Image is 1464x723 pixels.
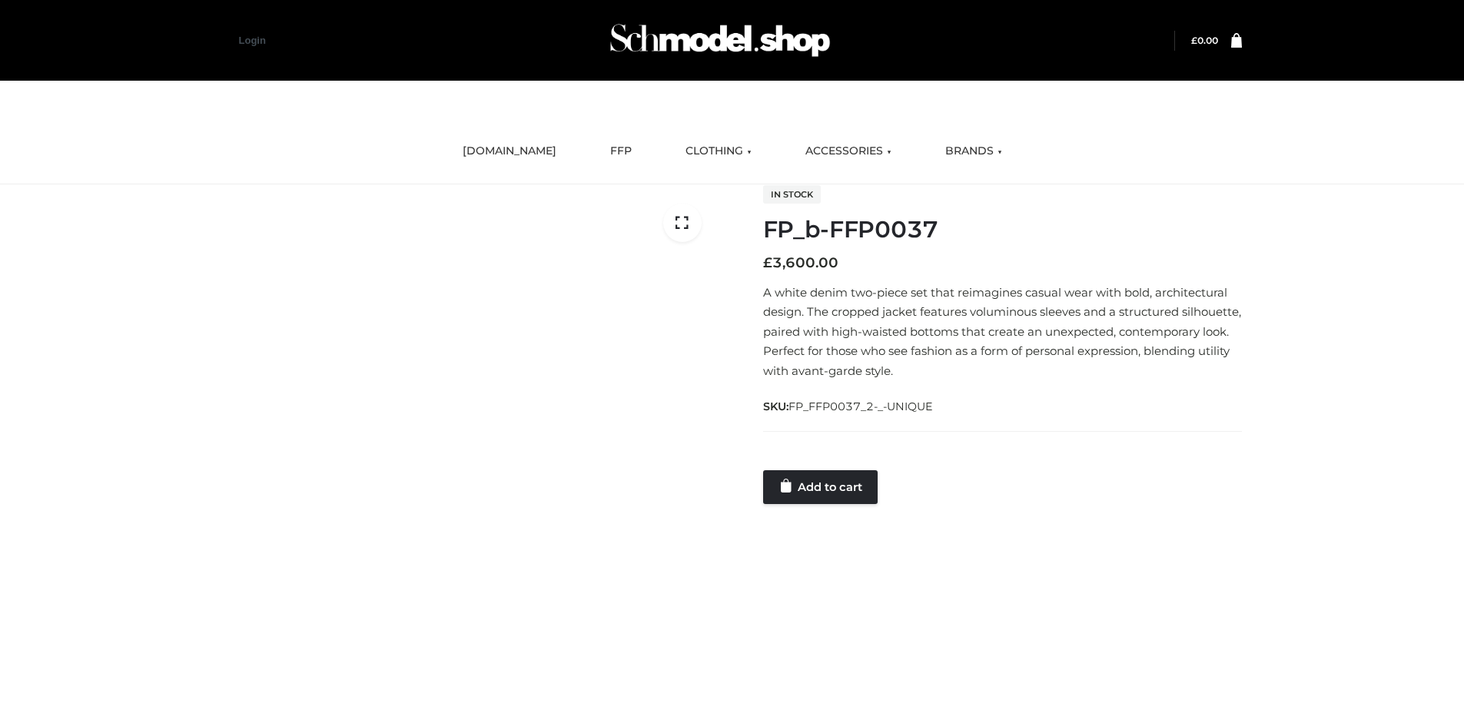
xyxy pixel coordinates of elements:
[763,283,1242,381] p: A white denim two-piece set that reimagines casual wear with bold, architectural design. The crop...
[605,10,835,71] img: Schmodel Admin 964
[239,35,266,46] a: Login
[763,397,935,416] span: SKU:
[763,254,838,271] bdi: 3,600.00
[794,134,903,168] a: ACCESSORIES
[1191,35,1218,46] a: £0.00
[763,470,878,504] a: Add to cart
[674,134,763,168] a: CLOTHING
[763,185,821,204] span: In stock
[1191,35,1197,46] span: £
[599,134,643,168] a: FFP
[451,134,568,168] a: [DOMAIN_NAME]
[934,134,1014,168] a: BRANDS
[788,400,933,413] span: FP_FFP0037_2-_-UNIQUE
[763,254,772,271] span: £
[1191,35,1218,46] bdi: 0.00
[763,216,1242,244] h1: FP_b-FFP0037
